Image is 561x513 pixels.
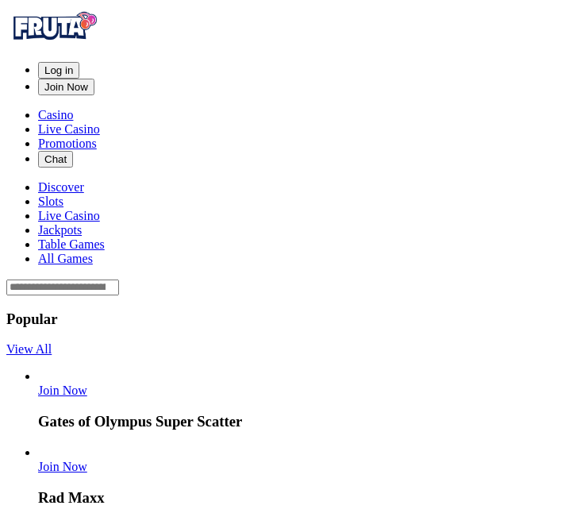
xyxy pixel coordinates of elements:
header: Lobby [6,180,555,295]
a: poker-chip iconLive Casino [38,122,100,136]
span: Join Now [38,384,87,397]
button: headphones iconChat [38,151,73,168]
a: Rad Maxx [38,460,87,473]
h3: Gates of Olympus Super Scatter [38,413,555,430]
a: Slots [38,195,63,208]
a: diamond iconCasino [38,108,73,121]
a: All Games [38,252,93,265]
input: Search [6,280,119,295]
nav: Lobby [6,180,555,266]
span: Casino [38,108,73,121]
span: Chat [44,153,67,165]
a: Gates of Olympus Super Scatter [38,384,87,397]
span: Join Now [44,81,88,93]
h3: Rad Maxx [38,489,555,507]
button: Join Now [38,79,94,95]
span: Promotions [38,137,97,150]
a: Fruta [6,35,102,48]
a: gift-inverted iconPromotions [38,137,97,150]
article: Rad Maxx [38,445,555,507]
img: Fruta [6,6,102,46]
span: Live Casino [38,122,100,136]
a: Table Games [38,237,105,251]
a: Discover [38,180,84,194]
a: View All [6,342,52,356]
a: Live Casino [38,209,100,222]
button: Log in [38,62,79,79]
span: Log in [44,64,73,76]
article: Gates of Olympus Super Scatter [38,369,555,430]
a: Jackpots [38,223,82,237]
h3: Popular [6,310,555,328]
span: Join Now [38,460,87,473]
